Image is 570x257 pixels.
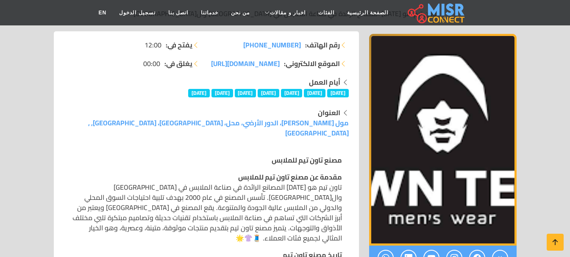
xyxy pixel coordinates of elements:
img: مصنع تاون تيم للملابس [369,34,517,246]
a: [DOMAIN_NAME][URL] [211,58,280,69]
span: [PHONE_NUMBER] [243,39,301,51]
a: خدماتنا [195,5,225,21]
strong: مصنع تاون تيم للملابس [272,154,342,166]
strong: الموقع الالكتروني: [284,58,340,69]
a: اخبار و مقالات [256,5,312,21]
strong: يغلق في: [164,58,192,69]
div: 1 / 1 [369,34,517,246]
span: [DATE] [211,89,233,97]
strong: العنوان [318,106,340,119]
span: 00:00 [143,58,160,69]
img: main.misr_connect [408,2,464,23]
a: من نحن [225,5,256,21]
p: تاون تيم هو [DATE] المصانع الرائدة في صناعة الملابس في [GEOGRAPHIC_DATA] وال[GEOGRAPHIC_DATA]. تأ... [71,172,342,243]
span: [DATE] [304,89,325,97]
span: [DOMAIN_NAME][URL] [211,57,280,70]
a: تسجيل الدخول [113,5,161,21]
a: الفئات [312,5,341,21]
strong: أيام العمل [309,76,340,88]
a: اتصل بنا [162,5,195,21]
strong: يفتح في: [166,40,192,50]
span: [DATE] [235,89,256,97]
a: مول [PERSON_NAME]، الدور الأرضي، محل، [GEOGRAPHIC_DATA]، [GEOGRAPHIC_DATA], , [GEOGRAPHIC_DATA] [88,116,349,139]
span: [DATE] [281,89,303,97]
a: EN [92,5,113,21]
span: [DATE] [327,89,349,97]
span: 12:00 [145,40,161,50]
span: [DATE] [258,89,279,97]
strong: رقم الهاتف: [305,40,340,50]
strong: مقدمة عن مصنع تاون تيم للملابس [238,171,342,183]
span: [DATE] [188,89,210,97]
a: الصفحة الرئيسية [341,5,395,21]
a: [PHONE_NUMBER] [243,40,301,50]
span: اخبار و مقالات [270,9,306,17]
